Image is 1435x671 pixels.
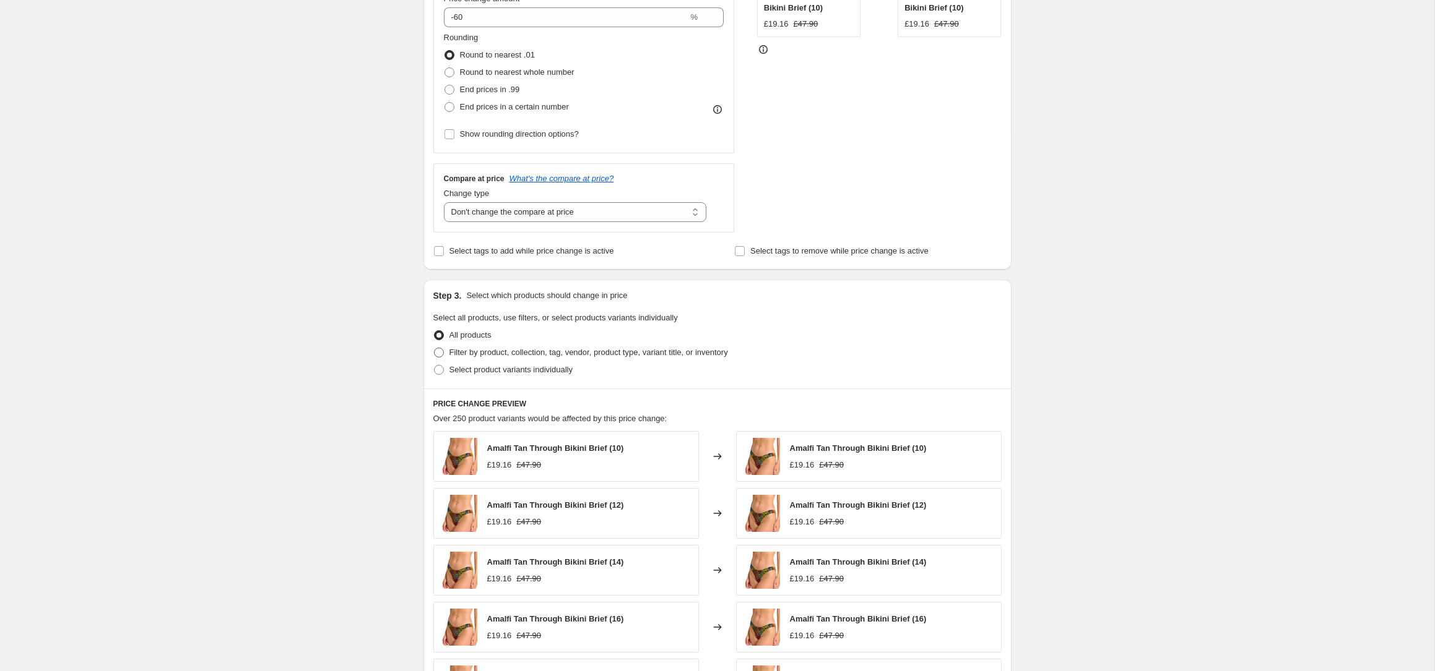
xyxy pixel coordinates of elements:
span: £19.16 [904,19,929,28]
span: £19.16 [487,460,512,469]
span: £19.16 [487,631,512,640]
span: Select tags to add while price change is active [449,246,614,255]
span: Over 250 product variants would be affected by this price change: [433,414,667,423]
img: Amalfi_Bikini_Brief_Thumb_9fb1bf4b-b581-4e46-a8aa-a6128650d20a_80x.jpg [440,438,477,475]
span: £19.16 [487,517,512,526]
span: All products [449,330,492,340]
span: £47.90 [819,460,844,469]
span: Amalfi Tan Through Bikini Brief (14) [790,557,927,566]
span: Show rounding direction options? [460,129,579,139]
img: Amalfi_Bikini_Brief_Thumb_9fb1bf4b-b581-4e46-a8aa-a6128650d20a_80x.jpg [440,495,477,532]
button: What's the compare at price? [509,174,614,183]
span: £47.90 [516,574,541,583]
span: £19.16 [790,631,815,640]
span: Select tags to remove while price change is active [750,246,929,255]
span: Amalfi Tan Through Bikini Brief (10) [790,443,927,453]
span: £47.90 [516,631,541,640]
span: Amalfi Tan Through Bikini Brief (14) [487,557,624,566]
span: Amalfi Tan Through Bikini Brief (16) [790,614,927,623]
span: Change type [444,189,490,198]
span: £19.16 [764,19,789,28]
img: Amalfi_Bikini_Brief_Thumb_9fb1bf4b-b581-4e46-a8aa-a6128650d20a_80x.jpg [743,609,780,646]
span: £47.90 [819,517,844,526]
h6: PRICE CHANGE PREVIEW [433,399,1002,409]
span: Select all products, use filters, or select products variants individually [433,313,678,322]
img: Amalfi_Bikini_Brief_Thumb_9fb1bf4b-b581-4e46-a8aa-a6128650d20a_80x.jpg [440,609,477,646]
span: £47.90 [934,19,959,28]
img: Amalfi_Bikini_Brief_Thumb_9fb1bf4b-b581-4e46-a8aa-a6128650d20a_80x.jpg [743,552,780,589]
span: End prices in .99 [460,85,520,94]
span: Amalfi Tan Through Bikini Brief (16) [487,614,624,623]
span: £47.90 [794,19,818,28]
span: % [690,12,698,22]
span: Round to nearest whole number [460,67,574,77]
img: Amalfi_Bikini_Brief_Thumb_9fb1bf4b-b581-4e46-a8aa-a6128650d20a_80x.jpg [743,438,780,475]
span: Select product variants individually [449,365,573,374]
span: £19.16 [790,517,815,526]
span: £47.90 [516,460,541,469]
span: £47.90 [516,517,541,526]
span: Amalfi Tan Through Bikini Brief (10) [487,443,624,453]
span: Amalfi Tan Through Bikini Brief (12) [487,500,624,510]
span: £47.90 [819,574,844,583]
span: £47.90 [819,631,844,640]
span: Round to nearest .01 [460,50,535,59]
span: £19.16 [487,574,512,583]
span: Rounding [444,33,479,42]
h2: Step 3. [433,289,462,302]
img: Amalfi_Bikini_Brief_Thumb_9fb1bf4b-b581-4e46-a8aa-a6128650d20a_80x.jpg [743,495,780,532]
span: Amalfi Tan Through Bikini Brief (12) [790,500,927,510]
span: Filter by product, collection, tag, vendor, product type, variant title, or inventory [449,348,728,357]
span: £19.16 [790,574,815,583]
h3: Compare at price [444,174,505,184]
span: £19.16 [790,460,815,469]
span: End prices in a certain number [460,102,569,111]
input: -20 [444,7,688,27]
img: Amalfi_Bikini_Brief_Thumb_9fb1bf4b-b581-4e46-a8aa-a6128650d20a_80x.jpg [440,552,477,589]
p: Select which products should change in price [466,289,627,302]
